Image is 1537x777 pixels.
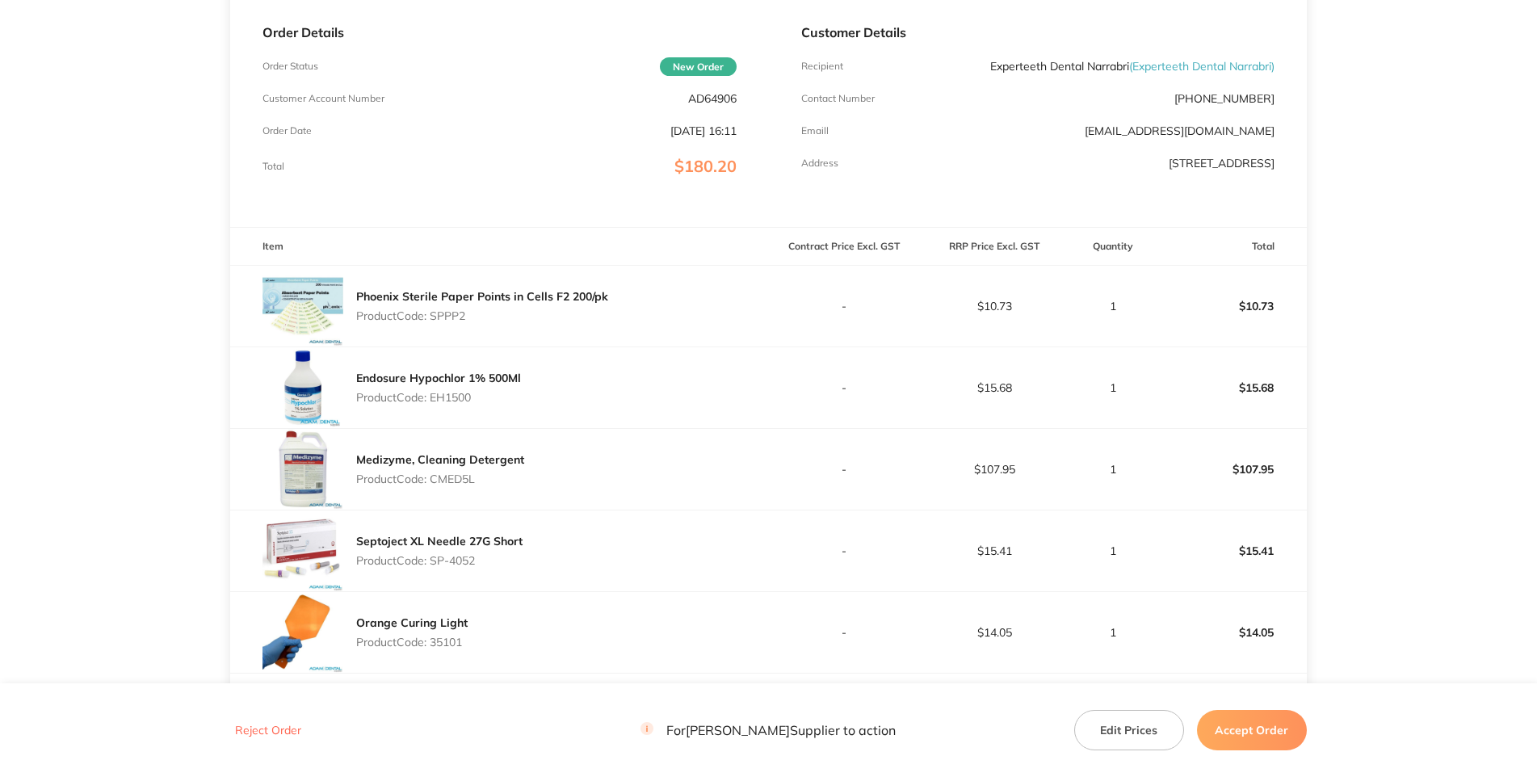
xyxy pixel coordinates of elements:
[1070,463,1155,476] p: 1
[356,534,523,548] a: Septoject XL Needle 27G Short
[356,615,468,630] a: Orange Curing Light
[1070,544,1155,557] p: 1
[356,554,523,567] p: Product Code: SP-4052
[769,228,919,266] th: Contract Price Excl. GST
[670,124,737,137] p: [DATE] 16:11
[919,228,1069,266] th: RRP Price Excl. GST
[356,309,608,322] p: Product Code: SPPP2
[356,636,468,649] p: Product Code: 35101
[1157,613,1306,652] p: $14.05
[1157,450,1306,489] p: $107.95
[1070,381,1155,394] p: 1
[1070,300,1155,313] p: 1
[356,289,608,304] a: Phoenix Sterile Paper Points in Cells F2 200/pk
[770,300,918,313] p: -
[920,463,1069,476] p: $107.95
[770,626,918,639] p: -
[920,544,1069,557] p: $15.41
[920,300,1069,313] p: $10.73
[230,724,306,738] button: Reject Order
[801,25,1275,40] p: Customer Details
[262,93,384,104] p: Customer Account Number
[674,156,737,176] span: $180.20
[1074,710,1184,750] button: Edit Prices
[920,626,1069,639] p: $14.05
[660,57,737,76] span: New Order
[262,266,343,346] img: bDZ6M2dxNA
[1169,157,1275,170] p: [STREET_ADDRESS]
[262,61,318,72] p: Order Status
[356,472,524,485] p: Product Code: CMED5L
[920,381,1069,394] p: $15.68
[801,125,829,136] p: Emaill
[1174,92,1275,105] p: [PHONE_NUMBER]
[1129,59,1275,73] span: ( Experteeth Dental Narrabri )
[801,61,843,72] p: Recipient
[262,25,736,40] p: Order Details
[262,592,343,673] img: cjR1aTY2cw
[356,371,521,385] a: Endosure Hypochlor 1% 500Ml
[262,161,284,172] p: Total
[688,92,737,105] p: AD64906
[1156,228,1307,266] th: Total
[640,723,896,738] p: For [PERSON_NAME] Supplier to action
[1197,710,1307,750] button: Accept Order
[770,544,918,557] p: -
[1070,626,1155,639] p: 1
[801,157,838,169] p: Address
[801,93,875,104] p: Contact Number
[770,463,918,476] p: -
[262,125,312,136] p: Order Date
[230,228,768,266] th: Item
[1157,531,1306,570] p: $15.41
[262,429,343,510] img: a3Z6Znk1dA
[770,381,918,394] p: -
[356,452,524,467] a: Medizyme, Cleaning Detergent
[262,347,343,428] img: cGZzYjlrNg
[1069,228,1156,266] th: Quantity
[990,60,1275,73] p: Experteeth Dental Narrabri
[230,673,768,721] td: Message: -
[1157,287,1306,325] p: $10.73
[356,391,521,404] p: Product Code: EH1500
[1085,124,1275,138] a: [EMAIL_ADDRESS][DOMAIN_NAME]
[262,510,343,591] img: NDg2ZmlzYg
[1157,368,1306,407] p: $15.68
